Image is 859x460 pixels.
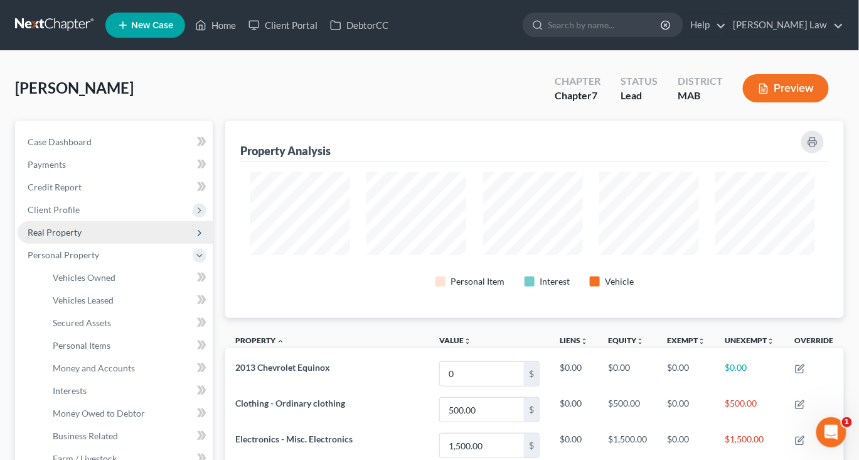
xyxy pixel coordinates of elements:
span: Client Profile [28,204,80,215]
a: Equityunfold_more [608,336,644,345]
div: Personal Item [451,275,504,288]
a: Vehicles Leased [43,289,213,312]
a: Money and Accounts [43,357,213,380]
div: $ [524,398,539,422]
td: $0.00 [550,356,598,392]
input: 0.00 [440,362,524,386]
a: [PERSON_NAME] Law [727,14,843,36]
a: Exemptunfold_more [667,336,705,345]
span: 1 [842,417,852,427]
div: Status [621,74,658,89]
button: Preview [743,74,829,102]
a: Payments [18,153,213,176]
input: 0.00 [440,398,524,422]
span: [PERSON_NAME] [15,79,134,97]
a: Case Dashboard [18,131,213,153]
span: Personal Property [28,249,99,260]
div: Chapter [555,74,600,89]
div: Chapter [555,89,600,103]
span: Case Dashboard [28,136,92,147]
input: 0.00 [440,434,524,457]
i: unfold_more [767,337,775,345]
iframe: Intercom live chat [816,417,846,447]
span: Business Related [53,430,118,441]
span: 7 [592,89,597,101]
span: Vehicles Owned [53,272,115,283]
span: Clothing - Ordinary clothing [235,398,345,408]
span: New Case [131,21,173,30]
th: Override [785,328,844,356]
td: $500.00 [715,392,785,428]
a: Vehicles Owned [43,266,213,289]
div: Vehicle [605,275,634,288]
span: Payments [28,159,66,170]
a: Property expand_less [235,336,284,345]
i: expand_less [277,337,284,345]
a: Personal Items [43,334,213,357]
span: Personal Items [53,340,110,351]
span: Vehicles Leased [53,295,114,305]
span: Credit Report [28,182,82,192]
span: Electronics - Misc. Electronics [235,434,353,444]
td: $0.00 [657,392,715,428]
span: Money Owed to Debtor [53,408,145,419]
span: 2013 Chevrolet Equinox [235,362,330,373]
a: Secured Assets [43,312,213,334]
i: unfold_more [580,337,588,345]
div: District [678,74,723,89]
a: Business Related [43,425,213,447]
i: unfold_more [698,337,705,345]
a: Help [684,14,726,36]
a: Liensunfold_more [560,336,588,345]
a: Home [189,14,242,36]
td: $0.00 [715,356,785,392]
td: $0.00 [657,356,715,392]
input: Search by name... [548,13,663,36]
a: Valueunfold_more [439,336,471,345]
i: unfold_more [464,337,471,345]
div: Interest [540,275,570,288]
a: Client Portal [242,14,324,36]
td: $500.00 [598,392,657,428]
div: MAB [678,89,723,103]
div: Property Analysis [240,143,331,158]
span: Real Property [28,227,82,238]
div: $ [524,434,539,457]
div: Lead [621,89,658,103]
i: unfold_more [636,337,644,345]
a: DebtorCC [324,14,395,36]
a: Credit Report [18,176,213,199]
div: $ [524,362,539,386]
span: Interests [53,385,87,396]
a: Money Owed to Debtor [43,402,213,425]
a: Interests [43,380,213,402]
span: Secured Assets [53,317,111,328]
span: Money and Accounts [53,363,135,373]
td: $0.00 [550,392,598,428]
td: $0.00 [598,356,657,392]
a: Unexemptunfold_more [725,336,775,345]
